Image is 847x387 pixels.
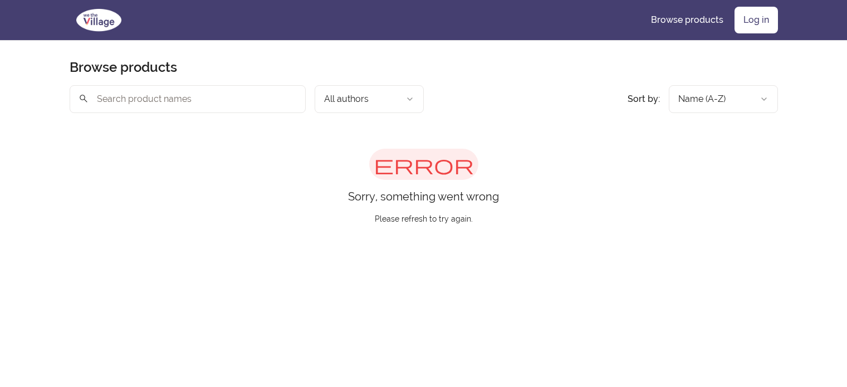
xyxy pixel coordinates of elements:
p: Sorry, something went wrong [348,189,499,204]
a: Log in [735,7,778,33]
a: Browse products [642,7,732,33]
span: error [369,149,478,180]
img: We The Village logo [70,7,128,33]
nav: Main [642,7,778,33]
span: search [79,91,89,106]
h2: Browse products [70,58,177,76]
input: Search product names [70,85,306,113]
button: Filter by author [315,85,424,113]
button: Product sort options [669,85,778,113]
p: Please refresh to try again. [375,204,473,224]
span: Sort by: [628,94,660,104]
